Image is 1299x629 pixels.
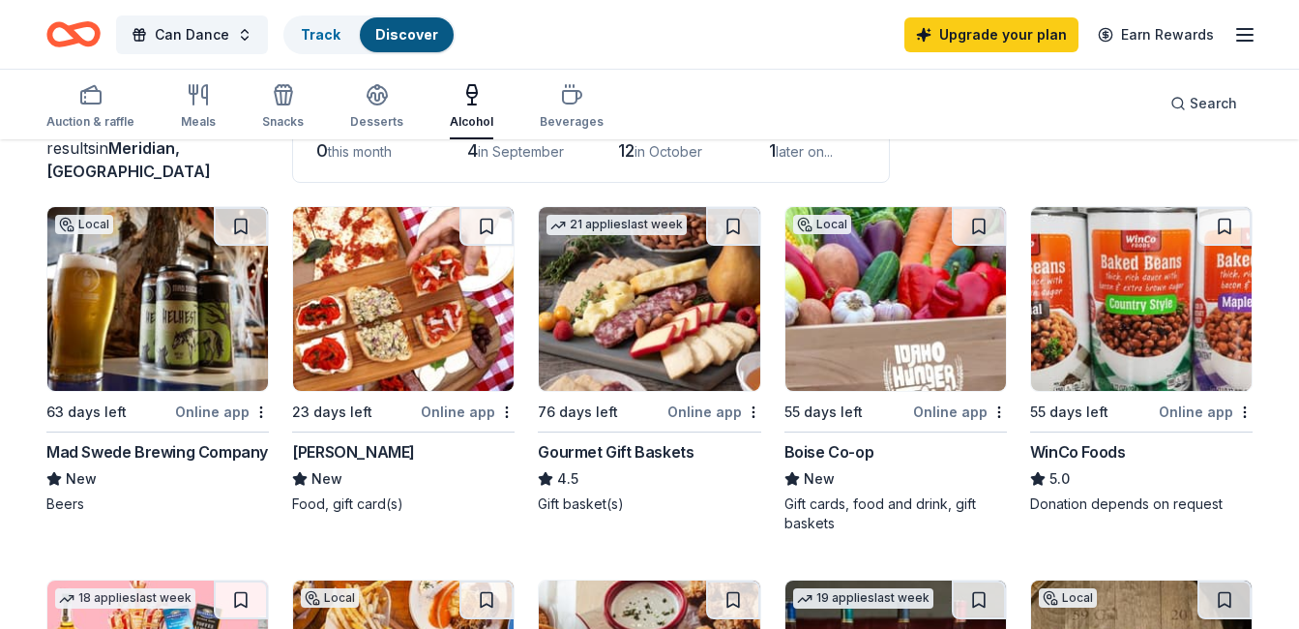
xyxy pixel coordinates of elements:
div: Mad Swede Brewing Company [46,440,268,464]
div: 55 days left [1030,401,1108,424]
span: 4 [467,140,478,161]
button: Auction & raffle [46,75,134,139]
div: Online app [421,400,515,424]
a: Earn Rewards [1086,17,1225,52]
a: Discover [375,26,438,43]
div: Food, gift card(s) [292,494,515,514]
button: TrackDiscover [283,15,456,54]
a: Home [46,12,101,57]
span: New [66,467,97,491]
div: Beers [46,494,269,514]
div: 19 applies last week [793,588,933,609]
img: Image for Boise Co-op [785,207,1006,391]
a: Image for Grimaldi's23 days leftOnline app[PERSON_NAME]NewFood, gift card(s) [292,206,515,514]
div: 76 days left [538,401,618,424]
div: Boise Co-op [784,440,874,464]
div: [PERSON_NAME] [292,440,415,464]
button: Search [1155,84,1253,123]
span: 12 [618,140,635,161]
span: Can Dance [155,23,229,46]
div: Local [793,215,851,234]
span: New [804,467,835,491]
button: Alcohol [450,75,493,139]
div: Meals [181,114,216,130]
div: Gift basket(s) [538,494,760,514]
div: Online app [667,400,761,424]
img: Image for Grimaldi's [293,207,514,391]
div: Gift cards, food and drink, gift baskets [784,494,1007,533]
a: Image for Mad Swede Brewing CompanyLocal63 days leftOnline appMad Swede Brewing CompanyNewBeers [46,206,269,514]
span: Search [1190,92,1237,115]
span: 1 [769,140,776,161]
a: Track [301,26,340,43]
img: Image for WinCo Foods [1031,207,1252,391]
div: Alcohol [450,114,493,130]
div: 21 applies last week [546,215,687,235]
span: 5.0 [1049,467,1070,491]
button: Meals [181,75,216,139]
span: in September [478,143,564,160]
div: 55 days left [784,401,863,424]
div: Local [55,215,113,234]
div: Online app [913,400,1007,424]
div: 63 days left [46,401,127,424]
button: Desserts [350,75,403,139]
div: WinCo Foods [1030,440,1126,464]
a: Upgrade your plan [904,17,1078,52]
span: in October [635,143,702,160]
div: results [46,136,269,183]
span: later on... [776,143,833,160]
span: 4.5 [557,467,578,491]
button: Can Dance [116,15,268,54]
div: Beverages [540,114,604,130]
div: Online app [175,400,269,424]
a: Image for Boise Co-opLocal55 days leftOnline appBoise Co-opNewGift cards, food and drink, gift ba... [784,206,1007,533]
button: Beverages [540,75,604,139]
img: Image for Gourmet Gift Baskets [539,207,759,391]
button: Snacks [262,75,304,139]
div: Local [301,588,359,608]
div: 23 days left [292,401,372,424]
a: Image for Gourmet Gift Baskets21 applieslast week76 days leftOnline appGourmet Gift Baskets4.5Gif... [538,206,760,514]
div: Local [1039,588,1097,608]
div: Auction & raffle [46,114,134,130]
div: 18 applies last week [55,588,195,609]
span: 0 [316,140,328,161]
div: Online app [1159,400,1253,424]
a: Image for WinCo Foods55 days leftOnline appWinCo Foods5.0Donation depends on request [1030,206,1253,514]
div: Snacks [262,114,304,130]
span: New [311,467,342,491]
div: Gourmet Gift Baskets [538,440,694,464]
div: Desserts [350,114,403,130]
span: this month [328,143,392,160]
img: Image for Mad Swede Brewing Company [47,207,268,391]
div: Donation depends on request [1030,494,1253,514]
